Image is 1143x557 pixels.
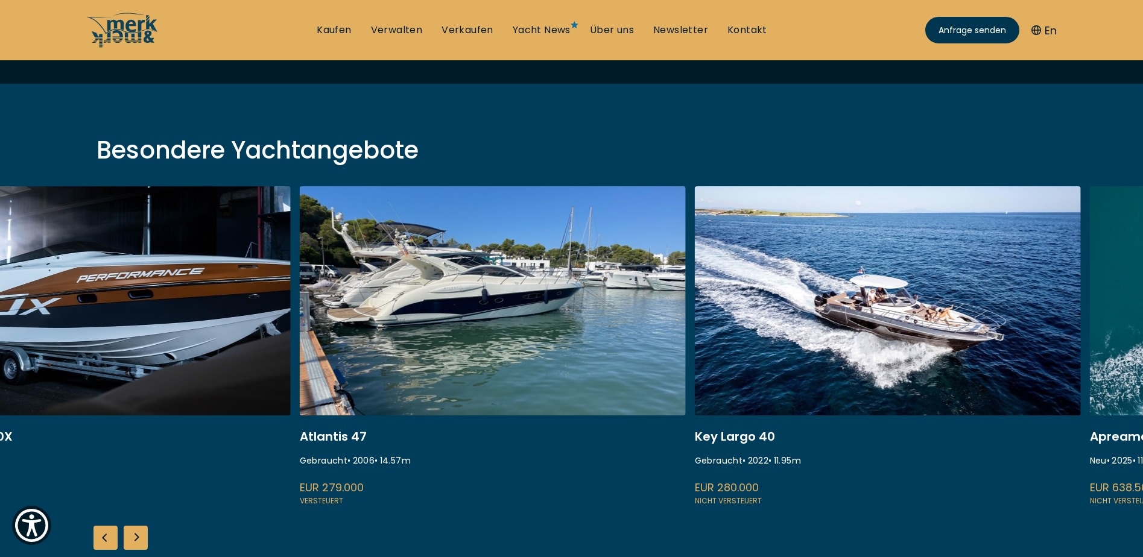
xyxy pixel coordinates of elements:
a: Kontakt [727,24,767,37]
a: Über uns [590,24,634,37]
a: Verkaufen [442,24,493,37]
button: En [1031,22,1057,39]
a: Yacht News [513,24,571,37]
span: Anfrage senden [939,24,1006,37]
a: Verwalten [371,24,423,37]
div: Previous slide [93,526,118,550]
button: Show Accessibility Preferences [12,506,51,545]
a: Kaufen [317,24,351,37]
a: Newsletter [653,24,708,37]
a: Anfrage senden [925,17,1019,43]
div: Next slide [124,526,148,550]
